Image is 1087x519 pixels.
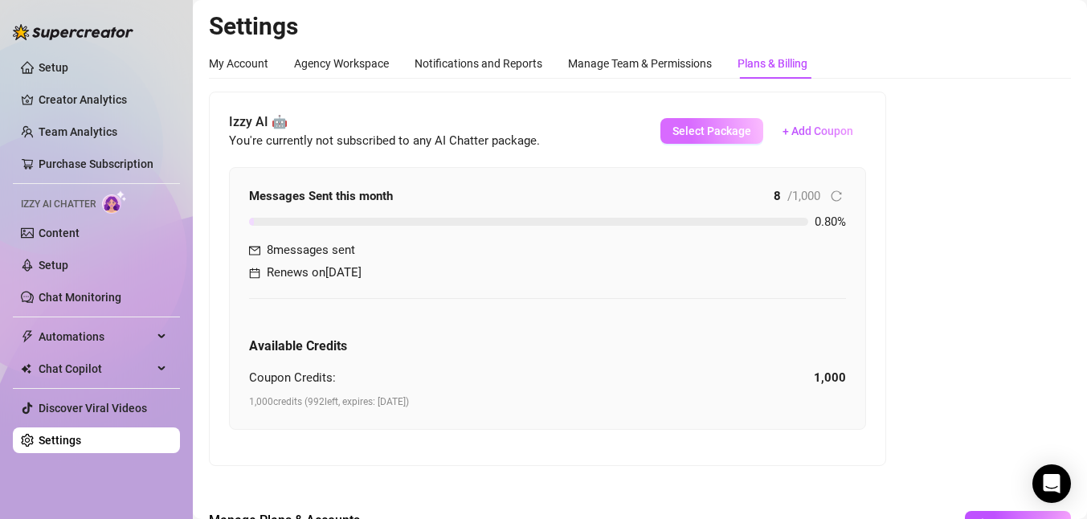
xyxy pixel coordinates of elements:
div: Manage Team & Permissions [568,55,712,72]
span: You're currently not subscribed to any AI Chatter package. [229,133,540,148]
span: Izzy AI Chatter [21,197,96,212]
a: Purchase Subscription [39,157,153,170]
span: 1,000 credits ( 992 left, expires: [DATE] ) [249,394,409,410]
button: Select Package [660,118,763,144]
div: Open Intercom Messenger [1032,464,1071,503]
a: Settings [39,434,81,447]
strong: 8 [774,189,781,203]
span: Chat Copilot [39,356,153,382]
strong: Messages Sent this month [249,189,393,203]
img: AI Chatter [102,190,127,214]
strong: 1,000 [814,370,846,385]
div: Plans & Billing [738,55,807,72]
span: Select Package [672,125,751,137]
div: Notifications and Reports [415,55,542,72]
span: Izzy AI 🤖 [229,112,540,132]
a: Discover Viral Videos [39,402,147,415]
span: / 1,000 [787,189,820,203]
button: + Add Coupon [770,118,866,144]
span: Renews on [DATE] [267,264,362,283]
div: Agency Workspace [294,55,389,72]
a: Chat Monitoring [39,291,121,304]
div: My Account [209,55,268,72]
span: mail [249,245,260,256]
a: Setup [39,61,68,74]
img: logo-BBDzfeDw.svg [13,24,133,40]
a: Setup [39,259,68,272]
span: reload [831,190,842,202]
a: Team Analytics [39,125,117,138]
h5: Available Credits [249,337,846,356]
span: Coupon Credits: [249,369,336,388]
span: 0.80 % [815,215,846,229]
span: calendar [249,268,260,279]
img: Chat Copilot [21,363,31,374]
span: thunderbolt [21,330,34,343]
a: Content [39,227,80,239]
h2: Settings [209,11,1071,42]
span: Automations [39,324,153,349]
span: + Add Coupon [783,125,853,137]
a: Creator Analytics [39,87,167,112]
span: 8 messages sent [267,241,355,260]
